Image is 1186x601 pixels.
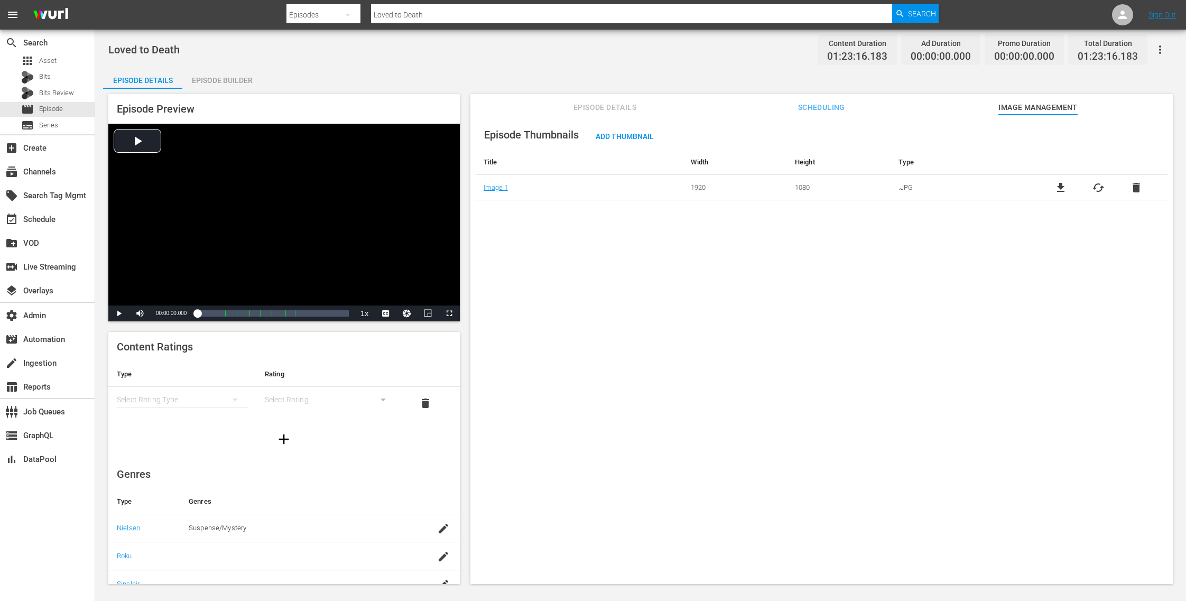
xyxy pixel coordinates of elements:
[787,150,891,175] th: Height
[256,362,404,387] th: Rating
[108,306,129,321] button: Play
[21,119,34,132] span: Series
[782,101,861,114] span: Scheduling
[998,101,1078,114] span: Image Management
[1078,36,1138,51] div: Total Duration
[103,68,182,93] div: Episode Details
[5,309,18,322] span: Admin
[39,88,74,98] span: Bits Review
[5,405,18,418] span: Job Queues
[108,489,180,514] th: Type
[1148,11,1176,19] a: Sign Out
[117,524,140,532] a: Nielsen
[375,306,396,321] button: Captions
[5,381,18,393] span: Reports
[39,71,51,82] span: Bits
[566,101,645,114] span: Episode Details
[117,580,140,588] a: Sinclair
[1092,181,1105,194] button: cached
[21,103,34,116] span: Episode
[683,175,786,200] td: 1920
[1078,51,1138,63] span: 01:23:16.183
[156,310,187,316] span: 00:00:00.000
[25,3,76,27] img: ans4CAIJ8jUAAAAAAAAAAAAAAAAAAAAAAAAgQb4GAAAAAAAAAAAAAAAAAAAAAAAAJMjXAAAAAAAAAAAAAAAAAAAAAAAAgAT5G...
[5,429,18,442] span: GraphQL
[354,306,375,321] button: Playback Rate
[108,124,460,321] div: Video Player
[5,213,18,226] span: Schedule
[1054,181,1067,194] a: file_download
[892,4,939,23] button: Search
[587,132,662,141] span: Add Thumbnail
[439,306,460,321] button: Fullscreen
[117,468,151,480] span: Genres
[5,36,18,49] span: Search
[994,51,1054,63] span: 00:00:00.000
[5,333,18,346] span: Automation
[182,68,262,89] button: Episode Builder
[994,36,1054,51] div: Promo Duration
[108,43,180,56] span: Loved to Death
[484,183,508,191] a: Image 1
[117,552,132,560] a: Roku
[21,87,34,99] div: Bits Review
[180,489,422,514] th: Genres
[891,175,1029,200] td: .JPG
[5,142,18,154] span: Create
[5,189,18,202] span: Search Tag Mgmt
[39,104,63,114] span: Episode
[396,306,418,321] button: Jump To Time
[39,120,58,131] span: Series
[108,362,460,420] table: simple table
[683,150,786,175] th: Width
[418,306,439,321] button: Picture-in-Picture
[476,150,683,175] th: Title
[117,340,193,353] span: Content Ratings
[5,453,18,466] span: DataPool
[103,68,182,89] button: Episode Details
[117,103,194,115] span: Episode Preview
[5,165,18,178] span: Channels
[413,391,438,416] button: delete
[5,357,18,369] span: Ingestion
[197,310,348,317] div: Progress Bar
[5,237,18,249] span: VOD
[484,128,579,141] span: Episode Thumbnails
[5,261,18,273] span: Live Streaming
[182,68,262,93] div: Episode Builder
[908,4,936,23] span: Search
[419,397,432,410] span: delete
[827,36,887,51] div: Content Duration
[587,126,662,145] button: Add Thumbnail
[911,36,971,51] div: Ad Duration
[5,284,18,297] span: Overlays
[6,8,19,21] span: menu
[827,51,887,63] span: 01:23:16.183
[21,71,34,84] div: Bits
[39,56,57,66] span: Asset
[129,306,151,321] button: Mute
[21,54,34,67] span: Asset
[787,175,891,200] td: 1080
[1130,181,1143,194] button: delete
[911,51,971,63] span: 00:00:00.000
[891,150,1029,175] th: Type
[108,362,256,387] th: Type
